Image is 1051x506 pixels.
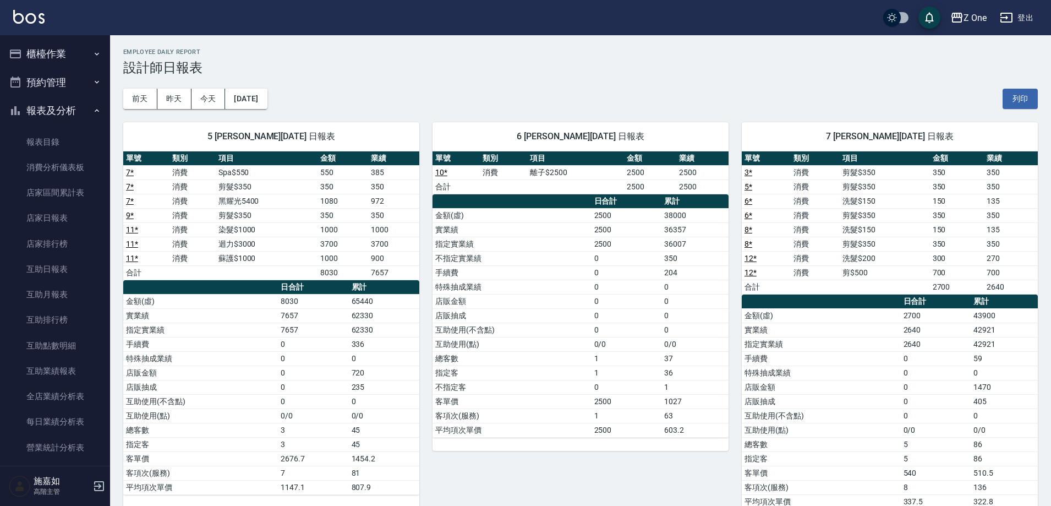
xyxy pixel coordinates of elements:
[349,423,419,437] td: 45
[661,366,729,380] td: 36
[4,435,106,460] a: 營業統計分析表
[840,151,930,166] th: 項目
[661,409,729,423] td: 63
[971,480,1038,494] td: 136
[278,466,348,480] td: 7
[349,351,419,366] td: 0
[34,487,90,497] p: 高階主管
[349,451,419,466] td: 1454.2
[433,151,480,166] th: 單號
[984,237,1038,251] td: 350
[349,480,419,494] td: 807.9
[742,351,901,366] td: 手續費
[278,351,348,366] td: 0
[216,151,318,166] th: 項目
[216,194,318,208] td: 黑耀光5400
[901,394,971,409] td: 0
[318,194,369,208] td: 1080
[123,380,278,394] td: 店販抽成
[349,294,419,308] td: 65440
[433,237,592,251] td: 指定實業績
[742,437,901,451] td: 總客數
[624,165,676,179] td: 2500
[123,423,278,437] td: 總客數
[930,151,984,166] th: 金額
[13,10,45,24] img: Logo
[742,380,901,394] td: 店販金額
[971,451,1038,466] td: 86
[278,409,348,423] td: 0/0
[527,151,624,166] th: 項目
[123,480,278,494] td: 平均項次單價
[191,89,226,109] button: 今天
[433,251,592,265] td: 不指定實業績
[433,280,592,294] td: 特殊抽成業績
[840,179,930,194] td: 剪髮$350
[661,294,729,308] td: 0
[278,451,348,466] td: 2676.7
[742,337,901,351] td: 指定實業績
[971,437,1038,451] td: 86
[971,366,1038,380] td: 0
[791,194,840,208] td: 消費
[592,308,661,323] td: 0
[840,208,930,222] td: 剪髮$350
[169,179,216,194] td: 消費
[984,151,1038,166] th: 業績
[984,194,1038,208] td: 135
[123,280,419,495] table: a dense table
[661,423,729,437] td: 603.2
[930,265,984,280] td: 700
[349,280,419,295] th: 累計
[971,423,1038,437] td: 0/0
[123,323,278,337] td: 指定實業績
[4,40,106,68] button: 櫃檯作業
[742,308,901,323] td: 金額(虛)
[930,251,984,265] td: 300
[349,337,419,351] td: 336
[169,194,216,208] td: 消費
[840,251,930,265] td: 洗髮$200
[742,366,901,380] td: 特殊抽成業績
[742,423,901,437] td: 互助使用(點)
[742,151,1038,295] table: a dense table
[4,155,106,180] a: 消費分析儀表板
[676,151,729,166] th: 業績
[901,308,971,323] td: 2700
[791,151,840,166] th: 類別
[368,237,419,251] td: 3700
[901,451,971,466] td: 5
[4,96,106,125] button: 報表及分析
[840,194,930,208] td: 洗髮$150
[433,409,592,423] td: 客項次(服務)
[368,194,419,208] td: 972
[318,151,369,166] th: 金額
[318,179,369,194] td: 350
[592,423,661,437] td: 2500
[433,222,592,237] td: 實業績
[349,437,419,451] td: 45
[930,208,984,222] td: 350
[661,208,729,222] td: 38000
[930,165,984,179] td: 350
[318,265,369,280] td: 8030
[984,208,1038,222] td: 350
[169,165,216,179] td: 消費
[4,409,106,434] a: 每日業績分析表
[216,179,318,194] td: 剪髮$350
[624,151,676,166] th: 金額
[676,179,729,194] td: 2500
[840,237,930,251] td: 剪髮$350
[592,409,661,423] td: 1
[901,437,971,451] td: 5
[791,165,840,179] td: 消費
[971,394,1038,409] td: 405
[216,208,318,222] td: 剪髮$350
[433,380,592,394] td: 不指定客
[446,131,715,142] span: 6 [PERSON_NAME][DATE] 日報表
[930,280,984,294] td: 2700
[318,222,369,237] td: 1000
[742,151,791,166] th: 單號
[964,11,987,25] div: Z One
[318,237,369,251] td: 3700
